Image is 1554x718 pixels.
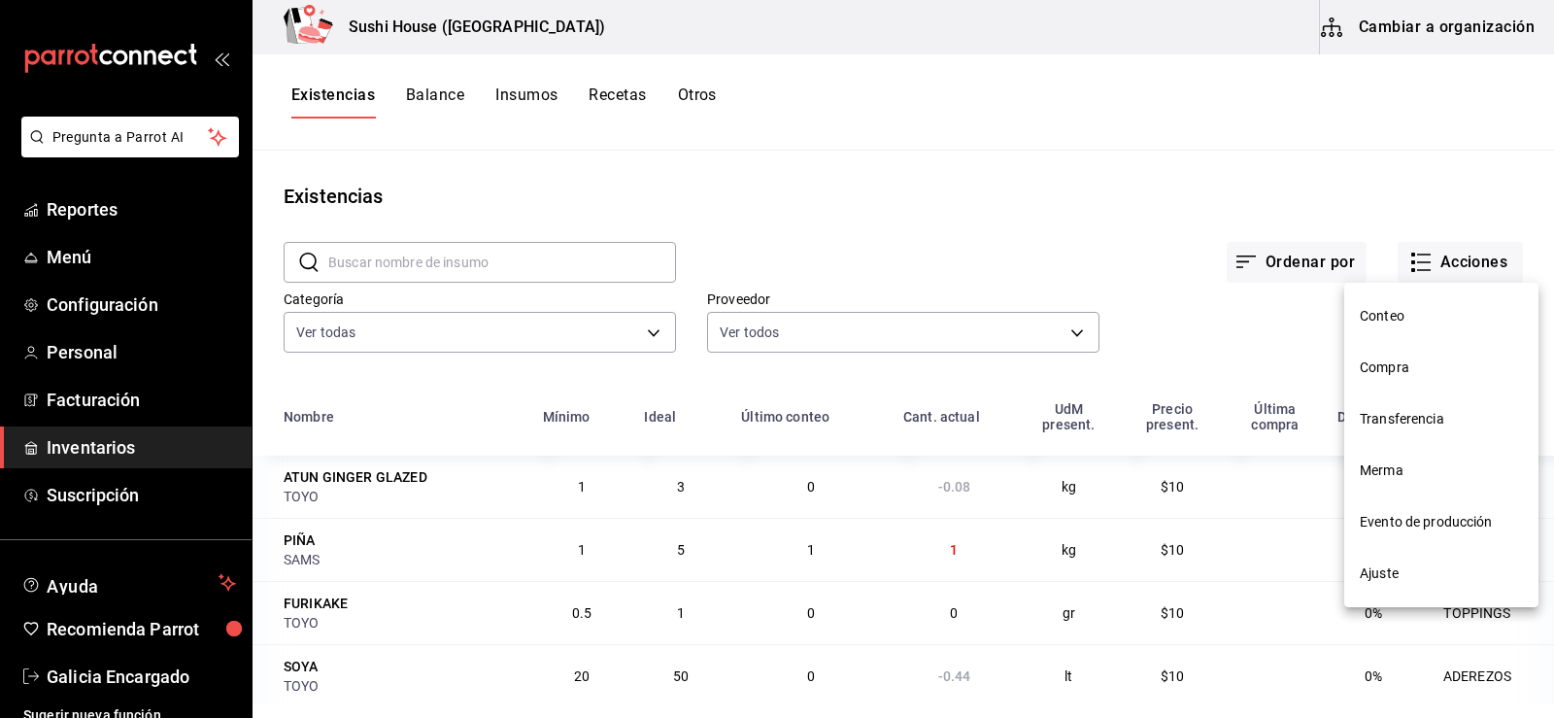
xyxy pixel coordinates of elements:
[1360,512,1523,532] span: Evento de producción
[1360,409,1523,429] span: Transferencia
[1360,358,1523,378] span: Compra
[1360,306,1523,326] span: Conteo
[1360,461,1523,481] span: Merma
[1360,564,1523,584] span: Ajuste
